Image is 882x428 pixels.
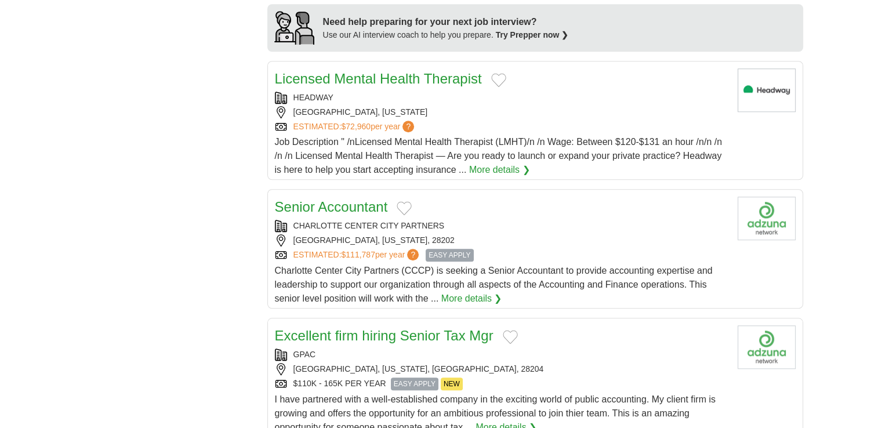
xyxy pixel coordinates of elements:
[503,330,518,344] button: Add to favorite jobs
[491,73,506,87] button: Add to favorite jobs
[275,363,728,375] div: [GEOGRAPHIC_DATA], [US_STATE], [GEOGRAPHIC_DATA], 28204
[738,325,796,369] img: Company logo
[402,121,414,132] span: ?
[323,15,569,29] div: Need help preparing for your next job interview?
[341,250,375,259] span: $111,787
[397,201,412,215] button: Add to favorite jobs
[275,199,388,215] a: Senior Accountant
[496,30,569,39] a: Try Prepper now ❯
[426,249,473,262] span: EASY APPLY
[341,122,371,131] span: $72,960
[293,249,422,262] a: ESTIMATED:$111,787per year?
[293,121,417,133] a: ESTIMATED:$72,960per year?
[323,29,569,41] div: Use our AI interview coach to help you prepare.
[275,234,728,246] div: [GEOGRAPHIC_DATA], [US_STATE], 28202
[275,106,728,118] div: [GEOGRAPHIC_DATA], [US_STATE]
[738,197,796,240] img: Company logo
[275,71,482,86] a: Licensed Mental Health Therapist
[441,292,502,306] a: More details ❯
[293,93,333,102] a: HEADWAY
[441,378,463,390] span: NEW
[275,220,728,232] div: CHARLOTTE CENTER CITY PARTNERS
[275,266,713,303] span: Charlotte Center City Partners (CCCP) is seeking a Senior Accountant to provide accounting expert...
[275,328,493,343] a: Excellent firm hiring Senior Tax Mgr
[275,378,728,390] div: $110K - 165K PER YEAR
[275,349,728,361] div: GPAC
[407,249,419,260] span: ?
[391,378,438,390] span: EASY APPLY
[738,68,796,112] img: Headway logo
[275,137,722,175] span: Job Description " /nLicensed Mental Health Therapist (LMHT)/n /n Wage: Between $120-$131 an hour ...
[469,163,530,177] a: More details ❯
